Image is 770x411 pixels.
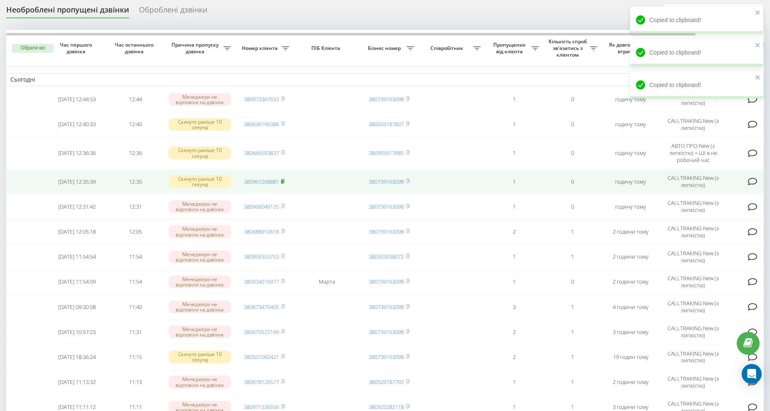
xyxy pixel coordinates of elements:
[106,220,164,243] td: 12:05
[244,149,279,157] a: 380666593837
[485,245,543,269] td: 1
[169,301,231,313] div: Менеджери не відповіли на дзвінок
[369,328,404,336] a: 380739163098
[608,42,653,55] span: Як довго дзвінок втрачено
[660,113,726,136] td: CALLTRAKING New (з липкістю)
[48,320,106,344] td: [DATE] 10:57:23
[244,228,279,235] a: 380688910618
[106,138,164,168] td: 12:36
[601,220,660,243] td: 2 години тому
[601,371,660,394] td: 2 години тому
[485,220,543,243] td: 2
[169,276,231,288] div: Менеджери не відповіли на дзвінок
[547,38,590,58] span: Кількість спроб зв'язатись з клієнтом
[660,170,726,193] td: CALLTRAKING New (з липкістю)
[543,371,601,394] td: 1
[169,251,231,263] div: Менеджери не відповіли на дзвінок
[485,113,543,136] td: 1
[485,195,543,218] td: 1
[169,225,231,238] div: Менеджери не відповіли на дзвінок
[48,270,106,294] td: [DATE] 11:54:09
[106,295,164,319] td: 11:40
[301,45,353,52] span: ПІБ Клієнта
[601,245,660,269] td: 2 години тому
[244,328,279,336] a: 380675572169
[169,326,231,338] div: Менеджери не відповіли на дзвінок
[755,42,761,50] button: close
[169,351,231,363] div: Скинуто раніше 10 секунд
[369,149,404,157] a: 380955617685
[601,270,660,294] td: 2 години тому
[369,203,404,210] a: 380739163098
[660,371,726,394] td: CALLTRAKING New (з липкістю)
[244,303,279,311] a: 380673475405
[48,170,106,193] td: [DATE] 12:35:39
[169,93,231,106] div: Менеджери не відповіли на дзвінок
[601,88,660,111] td: годину тому
[244,253,279,260] a: 380959353753
[239,45,282,52] span: Номер клієнта
[169,376,231,388] div: Менеджери не відповіли на дзвінок
[369,353,404,361] a: 380739163098
[485,138,543,168] td: 1
[48,371,106,394] td: [DATE] 11:13:32
[485,170,543,193] td: 1
[48,345,106,369] td: [DATE] 18:36:24
[48,245,106,269] td: [DATE] 11:54:54
[601,295,660,319] td: 4 години тому
[489,42,532,55] span: Пропущених від клієнта
[106,113,164,136] td: 12:40
[630,7,763,33] div: Copied to clipboard!
[113,42,158,55] span: Час останнього дзвінка
[755,9,761,17] button: close
[169,42,224,55] span: Причина пропуску дзвінка
[660,220,726,243] td: CALLTRAKING New (з липкістю)
[422,45,473,52] span: Співробітник
[106,195,164,218] td: 12:31
[601,170,660,193] td: годину тому
[169,118,231,131] div: Скинуто раніше 10 секунд
[660,320,726,344] td: CALLTRAKING New (з липкістю)
[169,200,231,213] div: Менеджери не відповіли на дзвінок
[543,195,601,218] td: 0
[369,278,404,285] a: 380739163098
[244,178,279,185] a: 380967268881
[48,195,106,218] td: [DATE] 12:31:42
[244,203,279,210] a: 380966049125
[106,320,164,344] td: 11:31
[106,245,164,269] td: 11:54
[244,403,279,411] a: 380971336556
[660,345,726,369] td: CALLTRAKING New (з липкістю)
[543,170,601,193] td: 0
[293,270,360,294] td: Марта
[48,220,106,243] td: [DATE] 12:05:18
[755,74,761,82] button: close
[244,95,279,103] a: 380973367633
[543,295,601,319] td: 1
[485,345,543,369] td: 2
[55,42,99,55] span: Час першого дзвінка
[106,170,164,193] td: 12:35
[364,45,407,52] span: Бізнес номер
[106,371,164,394] td: 11:13
[660,245,726,269] td: CALLTRAKING New (з липкістю)
[106,88,164,111] td: 12:44
[369,178,404,185] a: 380739163098
[106,270,164,294] td: 11:54
[601,113,660,136] td: годину тому
[48,138,106,168] td: [DATE] 12:36:36
[169,147,231,159] div: Скинуто раніше 10 секунд
[660,270,726,294] td: CALLTRAKING New (з липкістю)
[369,403,404,411] a: 380503282118
[244,278,279,285] a: 380934216977
[543,88,601,111] td: 0
[48,113,106,136] td: [DATE] 12:40:33
[742,364,762,384] div: Open Intercom Messenger
[485,270,543,294] td: 1
[630,39,763,66] div: Copied to clipboard!
[543,138,601,168] td: 0
[244,353,279,361] a: 380501092421
[169,175,231,188] div: Скинуто раніше 10 секунд
[543,345,601,369] td: 1
[485,371,543,394] td: 1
